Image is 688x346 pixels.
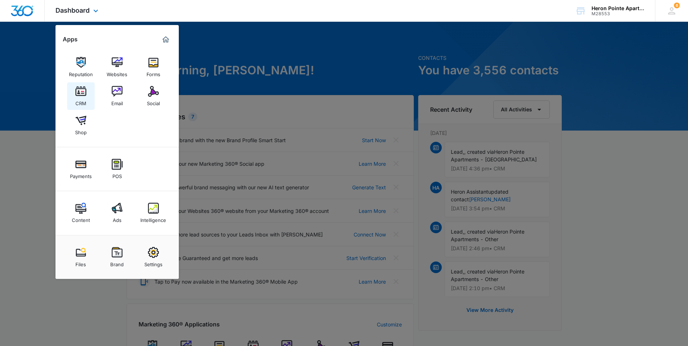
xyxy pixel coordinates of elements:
[103,155,131,183] a: POS
[110,258,124,267] div: Brand
[592,11,644,16] div: account id
[67,199,95,227] a: Content
[75,126,87,135] div: Shop
[674,3,680,8] div: notifications count
[113,214,121,223] div: Ads
[67,111,95,139] a: Shop
[103,82,131,110] a: Email
[69,68,93,77] div: Reputation
[144,258,162,267] div: Settings
[147,68,160,77] div: Forms
[75,258,86,267] div: Files
[67,82,95,110] a: CRM
[147,97,160,106] div: Social
[111,97,123,106] div: Email
[140,243,167,271] a: Settings
[140,82,167,110] a: Social
[70,170,92,179] div: Payments
[67,243,95,271] a: Files
[103,199,131,227] a: Ads
[160,34,172,45] a: Marketing 360® Dashboard
[55,7,90,14] span: Dashboard
[140,53,167,81] a: Forms
[103,243,131,271] a: Brand
[592,5,644,11] div: account name
[674,3,680,8] span: 6
[72,214,90,223] div: Content
[112,170,122,179] div: POS
[67,53,95,81] a: Reputation
[107,68,127,77] div: Websites
[140,199,167,227] a: Intelligence
[67,155,95,183] a: Payments
[103,53,131,81] a: Websites
[75,97,86,106] div: CRM
[140,214,166,223] div: Intelligence
[63,36,78,43] h2: Apps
